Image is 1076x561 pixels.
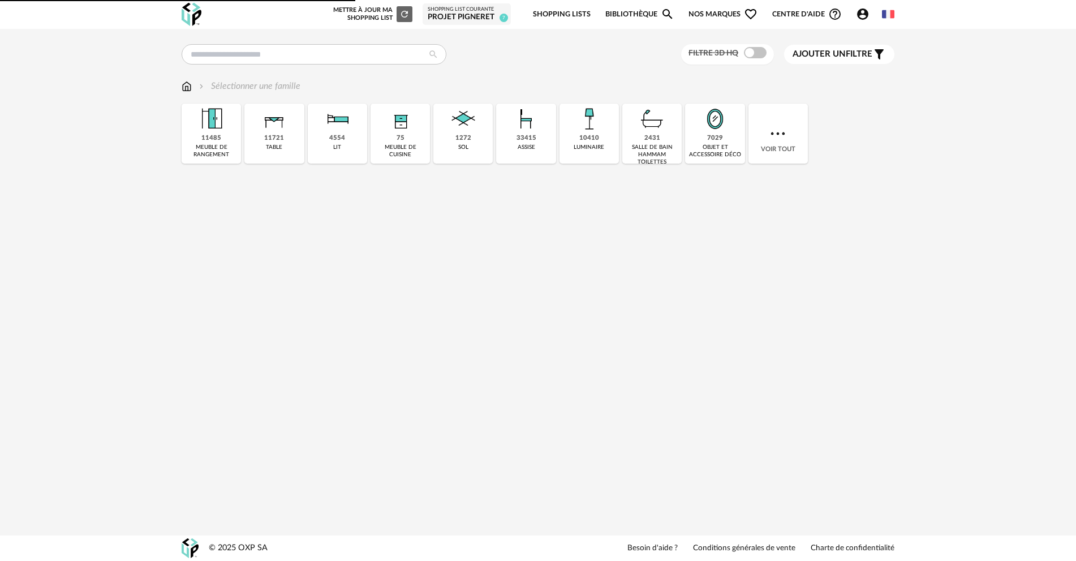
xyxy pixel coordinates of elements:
div: 10410 [579,134,599,143]
img: Luminaire.png [574,104,604,134]
img: Assise.png [511,104,541,134]
span: Filter icon [872,48,886,61]
div: © 2025 OXP SA [209,543,268,554]
div: Voir tout [748,104,808,164]
div: salle de bain hammam toilettes [626,144,678,166]
span: Centre d'aideHelp Circle Outline icon [772,7,842,21]
span: 7 [500,14,508,22]
img: fr [882,8,894,20]
a: Shopping List courante Projet Pigneret 7 [428,6,506,23]
div: 75 [397,134,404,143]
button: Ajouter unfiltre Filter icon [784,45,894,64]
div: meuble de rangement [185,144,238,159]
span: Heart Outline icon [744,7,757,21]
img: Miroir.png [700,104,730,134]
div: 11485 [201,134,221,143]
img: OXP [182,3,201,26]
div: assise [518,144,535,151]
img: svg+xml;base64,PHN2ZyB3aWR0aD0iMTYiIGhlaWdodD0iMTYiIHZpZXdCb3g9IjAgMCAxNiAxNiIgZmlsbD0ibm9uZSIgeG... [197,80,206,93]
img: OXP [182,538,199,558]
div: Mettre à jour ma Shopping List [331,6,412,22]
img: svg+xml;base64,PHN2ZyB3aWR0aD0iMTYiIGhlaWdodD0iMTciIHZpZXdCb3g9IjAgMCAxNiAxNyIgZmlsbD0ibm9uZSIgeG... [182,80,192,93]
div: 11721 [264,134,284,143]
div: 33415 [517,134,536,143]
div: sol [458,144,468,151]
div: 4554 [329,134,345,143]
img: Literie.png [322,104,352,134]
span: Account Circle icon [856,7,870,21]
img: more.7b13dc1.svg [768,123,788,144]
div: objet et accessoire déco [688,144,741,159]
span: filtre [793,49,872,60]
div: 7029 [707,134,723,143]
span: Magnify icon [661,7,674,21]
img: Table.png [259,104,290,134]
span: Account Circle icon [856,7,875,21]
span: Help Circle Outline icon [828,7,842,21]
span: Nos marques [688,1,757,28]
div: Projet Pigneret [428,12,506,23]
div: luminaire [574,144,604,151]
img: Rangement.png [385,104,416,134]
div: meuble de cuisine [374,144,427,159]
span: Refresh icon [399,11,410,17]
a: Besoin d'aide ? [627,543,678,554]
div: lit [333,144,341,151]
a: Shopping Lists [533,1,591,28]
div: table [266,144,282,151]
div: Shopping List courante [428,6,506,13]
div: 2431 [644,134,660,143]
a: Charte de confidentialité [811,543,894,554]
span: Filtre 3D HQ [688,49,738,57]
div: Sélectionner une famille [197,80,300,93]
img: Sol.png [448,104,479,134]
span: Ajouter un [793,50,846,58]
a: Conditions générales de vente [693,543,795,554]
img: Meuble%20de%20rangement.png [196,104,227,134]
img: Salle%20de%20bain.png [637,104,668,134]
div: 1272 [455,134,471,143]
a: BibliothèqueMagnify icon [605,1,674,28]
